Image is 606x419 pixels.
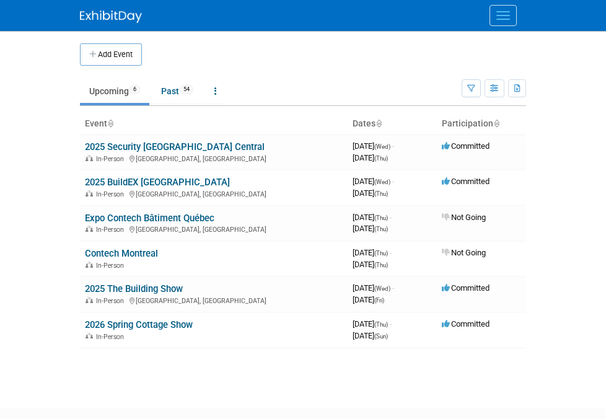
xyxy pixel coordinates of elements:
[353,260,388,269] span: [DATE]
[374,250,388,257] span: (Thu)
[374,321,388,328] span: (Thu)
[96,262,128,270] span: In-Person
[442,319,490,329] span: Committed
[85,177,230,188] a: 2025 BuildEX [GEOGRAPHIC_DATA]
[374,333,388,340] span: (Sun)
[353,224,388,233] span: [DATE]
[353,283,394,293] span: [DATE]
[96,333,128,341] span: In-Person
[353,177,394,186] span: [DATE]
[86,262,93,268] img: In-Person Event
[107,118,113,128] a: Sort by Event Name
[85,319,193,330] a: 2026 Spring Cottage Show
[392,177,394,186] span: -
[374,214,388,221] span: (Thu)
[96,155,128,163] span: In-Person
[86,155,93,161] img: In-Person Event
[390,319,392,329] span: -
[85,213,214,224] a: Expo Contech Bâtiment Québec
[442,141,490,151] span: Committed
[85,295,343,305] div: [GEOGRAPHIC_DATA], [GEOGRAPHIC_DATA]
[86,226,93,232] img: In-Person Event
[85,224,343,234] div: [GEOGRAPHIC_DATA], [GEOGRAPHIC_DATA]
[374,262,388,268] span: (Thu)
[374,155,388,162] span: (Thu)
[80,11,142,23] img: ExhibitDay
[85,188,343,198] div: [GEOGRAPHIC_DATA], [GEOGRAPHIC_DATA]
[374,285,390,292] span: (Wed)
[353,248,392,257] span: [DATE]
[493,118,499,128] a: Sort by Participation Type
[442,248,486,257] span: Not Going
[86,333,93,339] img: In-Person Event
[180,85,193,94] span: 54
[374,226,388,232] span: (Thu)
[442,213,486,222] span: Not Going
[96,190,128,198] span: In-Person
[353,141,394,151] span: [DATE]
[86,297,93,303] img: In-Person Event
[390,213,392,222] span: -
[390,248,392,257] span: -
[96,297,128,305] span: In-Person
[374,190,388,197] span: (Thu)
[353,213,392,222] span: [DATE]
[353,188,388,198] span: [DATE]
[374,143,390,150] span: (Wed)
[353,295,384,304] span: [DATE]
[374,179,390,185] span: (Wed)
[85,248,158,259] a: Contech Montreal
[80,79,149,103] a: Upcoming6
[130,85,140,94] span: 6
[392,141,394,151] span: -
[375,118,382,128] a: Sort by Start Date
[442,177,490,186] span: Committed
[85,153,343,163] div: [GEOGRAPHIC_DATA], [GEOGRAPHIC_DATA]
[353,331,388,340] span: [DATE]
[96,226,128,234] span: In-Person
[80,43,142,66] button: Add Event
[353,319,392,329] span: [DATE]
[392,283,394,293] span: -
[80,113,348,135] th: Event
[442,283,490,293] span: Committed
[152,79,203,103] a: Past54
[85,141,265,152] a: 2025 Security [GEOGRAPHIC_DATA] Central
[374,297,384,304] span: (Fri)
[437,113,526,135] th: Participation
[490,5,517,26] button: Menu
[353,153,388,162] span: [DATE]
[348,113,437,135] th: Dates
[85,283,183,294] a: 2025 The Building Show
[86,190,93,196] img: In-Person Event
